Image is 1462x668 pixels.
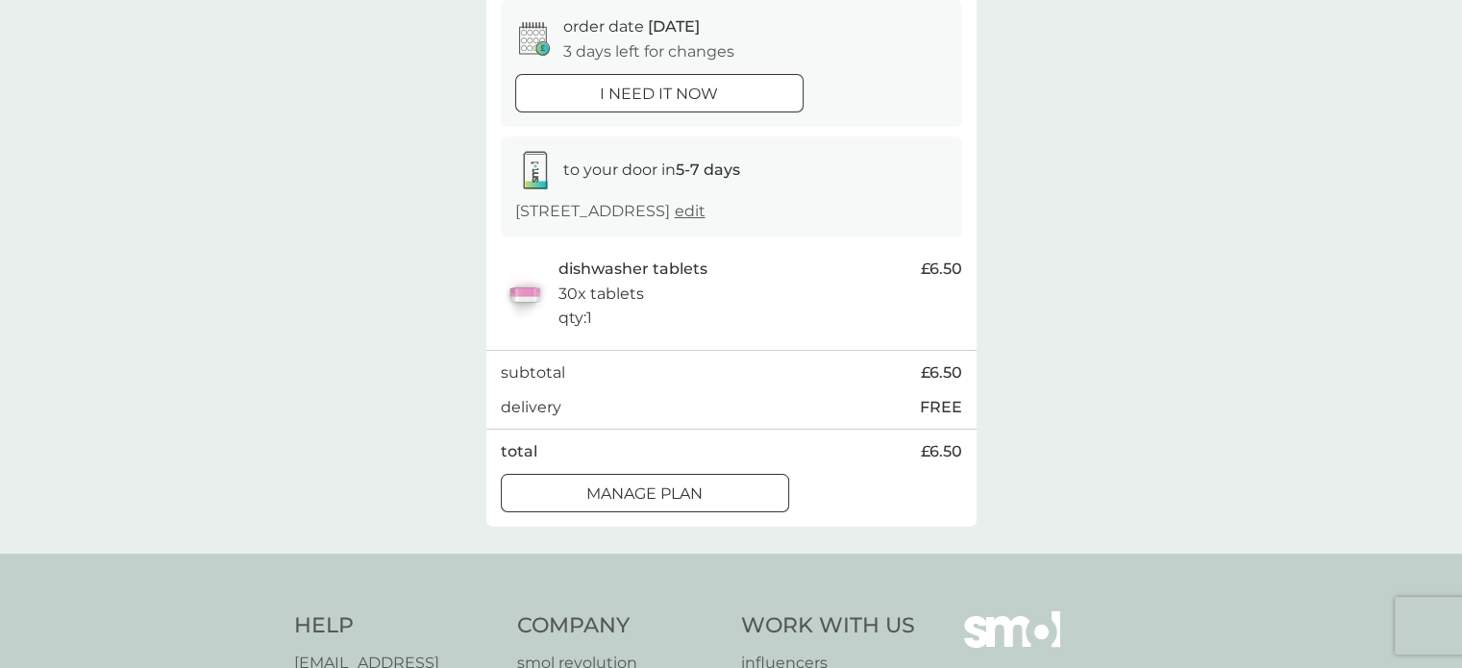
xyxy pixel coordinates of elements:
[558,282,644,307] p: 30x tablets
[920,395,962,420] p: FREE
[921,360,962,385] span: £6.50
[294,611,499,641] h4: Help
[921,439,962,464] span: £6.50
[563,161,740,179] span: to your door in
[515,199,706,224] p: [STREET_ADDRESS]
[675,202,706,220] a: edit
[676,161,740,179] strong: 5-7 days
[586,482,703,507] p: Manage plan
[517,611,722,641] h4: Company
[515,74,804,112] button: i need it now
[501,360,565,385] p: subtotal
[648,17,700,36] span: [DATE]
[558,257,707,282] p: dishwasher tablets
[921,257,962,282] span: £6.50
[741,611,915,641] h4: Work With Us
[558,306,592,331] p: qty : 1
[600,82,718,107] p: i need it now
[501,439,537,464] p: total
[501,395,561,420] p: delivery
[563,39,734,64] p: 3 days left for changes
[563,14,700,39] p: order date
[501,474,789,512] button: Manage plan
